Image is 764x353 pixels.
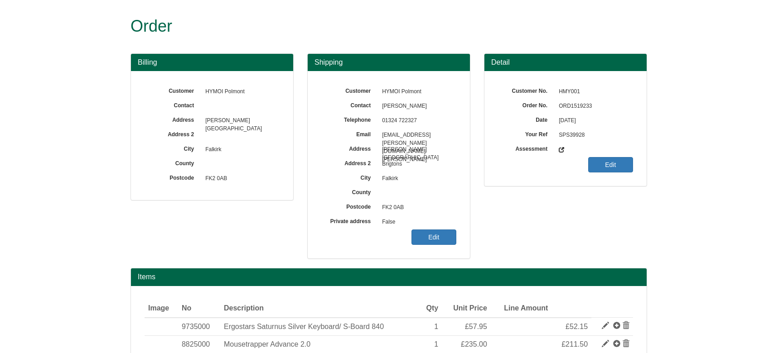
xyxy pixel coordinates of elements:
span: £211.50 [561,340,588,348]
label: Order No. [498,99,554,110]
label: County [321,186,377,196]
span: Brigtons [377,157,456,172]
h3: Billing [138,58,286,67]
h3: Detail [491,58,640,67]
label: Address 2 [145,128,201,138]
label: Telephone [321,114,377,124]
span: £57.95 [465,323,487,330]
label: Postcode [321,200,377,211]
span: [PERSON_NAME] [377,99,456,114]
span: HMY001 [554,85,633,99]
label: Customer No. [498,85,554,95]
span: FK2 0AB [377,200,456,215]
span: Mousetrapper Advance 2.0 [224,340,310,348]
span: False [377,215,456,229]
span: 1 [434,323,438,330]
th: Description [220,300,419,318]
label: Customer [321,85,377,95]
a: Edit [411,229,456,245]
a: Edit [588,157,633,172]
label: Contact [321,99,377,110]
label: Postcode [145,172,201,182]
label: Date [498,114,554,124]
label: Address [321,143,377,153]
span: 01324 722327 [377,114,456,128]
label: City [145,143,201,153]
span: 1 [434,340,438,348]
span: HYMOI Polmont [377,85,456,99]
label: County [145,157,201,167]
th: No [178,300,220,318]
label: Address [145,114,201,124]
span: [EMAIL_ADDRESS][PERSON_NAME][DOMAIN_NAME][PERSON_NAME] [377,128,456,143]
label: Your Ref [498,128,554,138]
th: Unit Price [442,300,491,318]
h2: Items [138,273,640,281]
td: 9735000 [178,318,220,336]
span: Falkirk [201,143,280,157]
label: Assessment [498,143,554,153]
span: £235.00 [461,340,487,348]
span: [DATE] [554,114,633,128]
th: Line Amount [491,300,551,318]
label: Contact [145,99,201,110]
label: Address 2 [321,157,377,167]
label: Email [321,128,377,138]
th: Image [145,300,178,318]
th: Qty [419,300,442,318]
label: Private address [321,215,377,225]
label: Customer [145,85,201,95]
h3: Shipping [314,58,463,67]
h1: Order [131,17,613,35]
span: Ergostars Saturnus Silver Keyboard/ S-Board 840 [224,323,384,330]
span: SPS39928 [554,128,633,143]
span: HYMOI Polmont [201,85,280,99]
label: City [321,172,377,182]
span: [PERSON_NAME][GEOGRAPHIC_DATA] [377,143,456,157]
span: ORD1519233 [554,99,633,114]
span: [PERSON_NAME][GEOGRAPHIC_DATA] [201,114,280,128]
span: £52.15 [566,323,588,330]
span: FK2 0AB [201,172,280,186]
span: Falkirk [377,172,456,186]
